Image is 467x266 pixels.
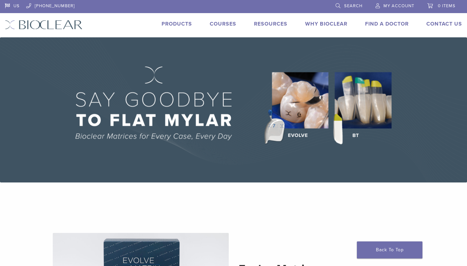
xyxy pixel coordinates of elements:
[426,21,462,27] a: Contact Us
[344,3,362,9] span: Search
[365,21,409,27] a: Find A Doctor
[357,241,422,258] a: Back To Top
[254,21,287,27] a: Resources
[5,20,83,29] img: Bioclear
[383,3,414,9] span: My Account
[305,21,347,27] a: Why Bioclear
[162,21,192,27] a: Products
[438,3,456,9] span: 0 items
[210,21,236,27] a: Courses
